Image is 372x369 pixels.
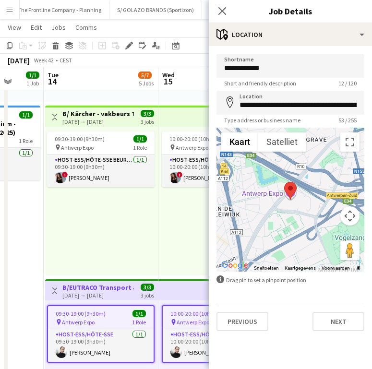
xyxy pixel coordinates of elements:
[209,5,372,17] h3: Job Details
[62,283,134,292] h3: B/EUTRACO Transport & Logistics [GEOGRAPHIC_DATA] (14-16/10/25)
[322,265,350,271] a: Voorwaarden (wordt geopend in een nieuw tabblad)
[4,0,109,19] button: A/ The Frontline Company - Planning
[162,71,175,79] span: Wed
[216,312,268,331] button: Previous
[26,80,39,87] div: 1 Job
[331,80,364,87] span: 12 / 120
[19,111,33,119] span: 1/1
[48,21,70,34] a: Jobs
[163,329,268,362] app-card-role: Host-ess/Hôte-sse1/110:00-20:00 (10h)[PERSON_NAME]
[216,117,308,124] span: Type address or business name
[62,109,134,118] h3: B/ Kärcher - vakbeurs Transport & Logistics - [GEOGRAPHIC_DATA] Expo (14+16/10/25)
[141,117,154,125] div: 3 jobs
[219,259,251,272] img: Google
[356,265,361,271] a: Fouten in de wegenkaart of beelden melden aan Google
[47,131,155,187] app-job-card: 09:30-19:00 (9h30m)1/1 Antwerp Expo1 RoleHost-ess/Hôte-sse Beurs - Foire1/109:30-19:00 (9h30m)![P...
[46,76,59,87] span: 14
[60,57,72,64] div: CEST
[19,137,33,144] span: 1 Role
[209,23,372,46] div: Location
[162,305,269,363] app-job-card: 10:00-20:00 (10h)1/1 Antwerp Expo1 RoleHost-ess/Hôte-sse1/110:00-20:00 (10h)[PERSON_NAME]
[55,135,105,143] span: 09:30-19:00 (9h30m)
[138,71,152,79] span: 5/7
[170,310,212,317] span: 10:00-20:00 (10h)
[202,0,270,19] button: G/ FESTIVALS - Zomer
[139,80,154,87] div: 5 Jobs
[62,319,95,326] span: Antwerp Expo
[4,21,25,34] a: View
[141,291,154,299] div: 3 jobs
[141,110,154,117] span: 3/3
[8,23,21,32] span: View
[169,135,211,143] span: 10:00-20:00 (10h)
[312,312,364,331] button: Next
[8,56,30,65] div: [DATE]
[62,118,134,125] div: [DATE] → [DATE]
[47,155,155,187] app-card-role: Host-ess/Hôte-sse Beurs - Foire1/109:30-19:00 (9h30m)![PERSON_NAME]
[75,23,97,32] span: Comms
[221,132,258,152] button: Stratenkaart tonen
[162,155,269,187] app-card-role: Host-ess/Hôte-sse Beurs - Foire1/110:00-20:00 (10h)![PERSON_NAME]
[72,21,101,34] a: Comms
[141,284,154,291] span: 3/3
[31,23,42,32] span: Edit
[133,135,147,143] span: 1/1
[26,71,39,79] span: 1/1
[340,132,360,152] button: Weergave op volledig scherm aan- of uitzetten
[62,172,68,178] span: !
[285,265,316,272] button: Kaartgegevens
[51,23,66,32] span: Jobs
[32,57,56,64] span: Week 42
[162,131,269,187] app-job-card: 10:00-20:00 (10h)1/1 Antwerp Expo1 RoleHost-ess/Hôte-sse Beurs - Foire1/110:00-20:00 (10h)![PERSO...
[177,172,182,178] span: !
[219,259,251,272] a: Dit gebied openen in Google Maps (er wordt een nieuw venster geopend)
[258,132,306,152] button: Satellietbeelden tonen
[133,144,147,151] span: 1 Role
[62,292,134,299] div: [DATE] → [DATE]
[132,319,146,326] span: 1 Role
[216,275,364,285] div: Drag pin to set a pinpoint position
[27,21,46,34] a: Edit
[48,71,59,79] span: Tue
[176,144,208,151] span: Antwerp Expo
[61,144,94,151] span: Antwerp Expo
[48,329,154,362] app-card-role: Host-ess/Hôte-sse1/109:30-19:00 (9h30m)[PERSON_NAME]
[331,117,364,124] span: 53 / 255
[340,206,360,226] button: Bedieningsopties voor de kaartweergave
[47,305,155,363] app-job-card: 09:30-19:00 (9h30m)1/1 Antwerp Expo1 RoleHost-ess/Hôte-sse1/109:30-19:00 (9h30m)[PERSON_NAME]
[109,0,202,19] button: S/ GOLAZO BRANDS (Sportizon)
[56,310,106,317] span: 09:30-19:00 (9h30m)
[177,319,209,326] span: Antwerp Expo
[254,265,279,272] button: Sneltoetsen
[132,310,146,317] span: 1/1
[216,80,304,87] span: Short and friendly description
[161,76,175,87] span: 15
[340,241,360,260] button: Sleep Pegman de kaart op om Street View te openen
